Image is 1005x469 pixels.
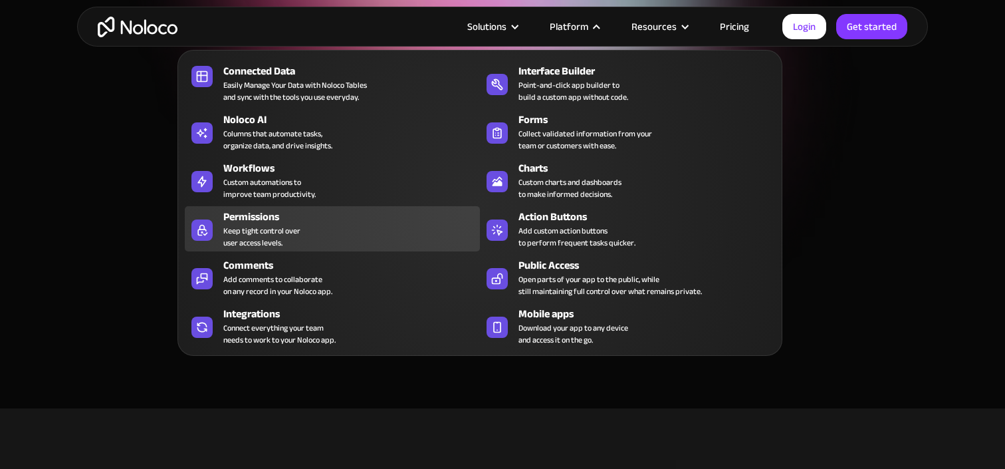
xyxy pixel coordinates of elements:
div: Columns that automate tasks, organize data, and drive insights. [223,128,332,152]
div: Add comments to collaborate on any record in your Noloco app. [223,273,332,297]
a: Connected DataEasily Manage Your Data with Noloco Tablesand sync with the tools you use everyday. [185,61,480,106]
div: Platform [550,18,588,35]
a: Interface BuilderPoint-and-click app builder tobuild a custom app without code. [480,61,775,106]
div: Platform [533,18,615,35]
a: Pricing [703,18,766,35]
div: Resources [631,18,677,35]
div: Connect everything your team needs to work to your Noloco app. [223,322,336,346]
div: Custom automations to improve team productivity. [223,176,316,200]
div: Permissions [223,209,486,225]
a: CommentsAdd comments to collaborateon any record in your Noloco app. [185,255,480,300]
div: Custom charts and dashboards to make informed decisions. [518,176,621,200]
div: Interface Builder [518,63,781,79]
nav: Platform [177,31,782,356]
a: FormsCollect validated information from yourteam or customers with ease. [480,109,775,154]
div: Solutions [467,18,506,35]
div: Charts [518,160,781,176]
div: Resources [615,18,703,35]
div: Mobile apps [518,306,781,322]
div: Solutions [451,18,533,35]
div: Connected Data [223,63,486,79]
div: Comments [223,257,486,273]
a: ChartsCustom charts and dashboardsto make informed decisions. [480,158,775,203]
div: Integrations [223,306,486,322]
div: Keep tight control over user access levels. [223,225,300,249]
div: Action Buttons [518,209,781,225]
a: Get started [836,14,907,39]
div: Point-and-click app builder to build a custom app without code. [518,79,628,103]
a: WorkflowsCustom automations toimprove team productivity. [185,158,480,203]
h1: Easily Manage Your Data with Noloco Tables [90,154,915,234]
a: home [98,17,177,37]
a: Action ButtonsAdd custom action buttonsto perform frequent tasks quicker. [480,206,775,251]
div: Workflows [223,160,486,176]
div: Collect validated information from your team or customers with ease. [518,128,652,152]
a: Public AccessOpen parts of your app to the public, whilestill maintaining full control over what ... [480,255,775,300]
a: Noloco AIColumns that automate tasks,organize data, and drive insights. [185,109,480,154]
span: Download your app to any device and access it on the go. [518,322,628,346]
a: IntegrationsConnect everything your teamneeds to work to your Noloco app. [185,303,480,349]
div: Forms [518,112,781,128]
div: Easily Manage Your Data with Noloco Tables and sync with the tools you use everyday. [223,79,367,103]
div: Add custom action buttons to perform frequent tasks quicker. [518,225,635,249]
a: PermissionsKeep tight control overuser access levels. [185,206,480,251]
a: Login [782,14,826,39]
div: Open parts of your app to the public, while still maintaining full control over what remains priv... [518,273,702,297]
div: Noloco AI [223,112,486,128]
div: Public Access [518,257,781,273]
a: Mobile appsDownload your app to any deviceand access it on the go. [480,303,775,349]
